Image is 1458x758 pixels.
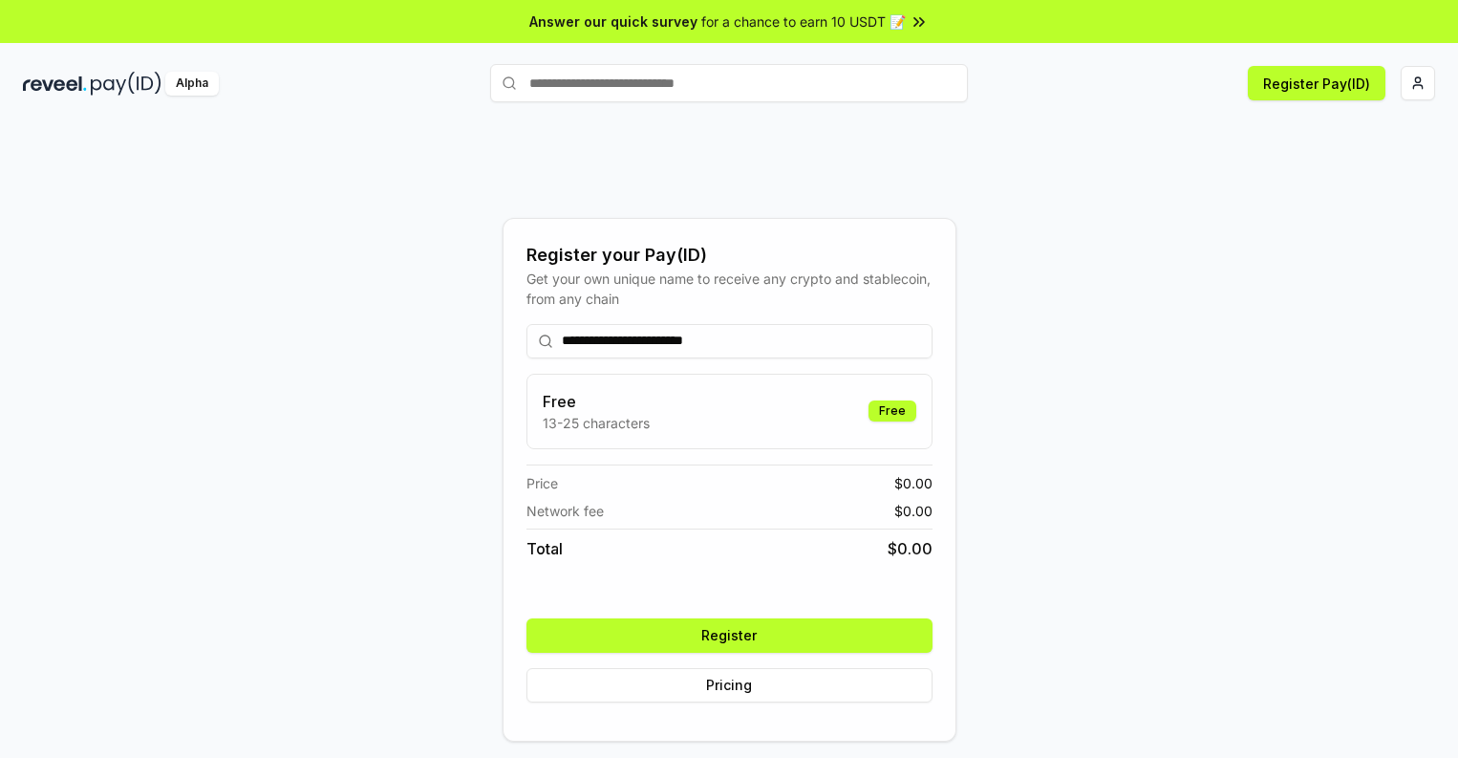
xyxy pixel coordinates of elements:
[526,242,933,269] div: Register your Pay(ID)
[165,72,219,96] div: Alpha
[894,501,933,521] span: $ 0.00
[543,390,650,413] h3: Free
[526,501,604,521] span: Network fee
[543,413,650,433] p: 13-25 characters
[526,473,558,493] span: Price
[701,11,906,32] span: for a chance to earn 10 USDT 📝
[868,401,916,422] div: Free
[529,11,697,32] span: Answer our quick survey
[23,72,87,96] img: reveel_dark
[91,72,161,96] img: pay_id
[526,618,933,653] button: Register
[1248,66,1385,100] button: Register Pay(ID)
[888,537,933,560] span: $ 0.00
[526,269,933,309] div: Get your own unique name to receive any crypto and stablecoin, from any chain
[526,668,933,703] button: Pricing
[894,473,933,493] span: $ 0.00
[526,537,563,560] span: Total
